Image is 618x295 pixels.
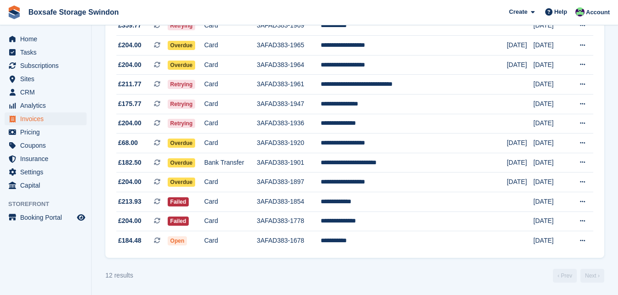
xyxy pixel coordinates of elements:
[168,236,187,245] span: Open
[507,36,533,56] td: [DATE]
[533,114,568,134] td: [DATE]
[257,114,321,134] td: 3AFAD383-1936
[20,211,75,224] span: Booking Portal
[575,7,585,17] img: Kim Virabi
[204,231,257,250] td: Card
[5,112,87,125] a: menu
[257,95,321,114] td: 3AFAD383-1947
[5,139,87,152] a: menu
[257,231,321,250] td: 3AFAD383-1678
[20,99,75,112] span: Analytics
[5,86,87,99] a: menu
[533,212,568,231] td: [DATE]
[118,21,142,30] span: £359.77
[168,197,189,206] span: Failed
[257,173,321,192] td: 3AFAD383-1897
[20,112,75,125] span: Invoices
[118,177,142,187] span: £204.00
[5,166,87,178] a: menu
[168,41,196,50] span: Overdue
[204,95,257,114] td: Card
[118,99,142,109] span: £175.77
[5,126,87,139] a: menu
[5,72,87,85] a: menu
[204,212,257,231] td: Card
[5,59,87,72] a: menu
[20,72,75,85] span: Sites
[507,153,533,173] td: [DATE]
[533,16,568,36] td: [DATE]
[118,138,138,148] span: £68.00
[507,55,533,75] td: [DATE]
[25,5,122,20] a: Boxsafe Storage Swindon
[533,75,568,95] td: [DATE]
[20,166,75,178] span: Settings
[507,134,533,153] td: [DATE]
[168,61,196,70] span: Overdue
[105,271,133,280] div: 12 results
[20,86,75,99] span: CRM
[553,269,577,283] a: Previous
[20,33,75,45] span: Home
[533,36,568,56] td: [DATE]
[204,173,257,192] td: Card
[204,192,257,212] td: Card
[118,236,142,245] span: £184.48
[204,16,257,36] td: Card
[509,7,527,17] span: Create
[5,152,87,165] a: menu
[5,99,87,112] a: menu
[20,139,75,152] span: Coupons
[168,217,189,226] span: Failed
[5,33,87,45] a: menu
[168,100,196,109] span: Retrying
[586,8,610,17] span: Account
[551,269,606,283] nav: Page
[533,231,568,250] td: [DATE]
[118,40,142,50] span: £204.00
[20,126,75,139] span: Pricing
[168,119,196,128] span: Retrying
[257,192,321,212] td: 3AFAD383-1854
[204,75,257,95] td: Card
[204,55,257,75] td: Card
[533,55,568,75] td: [DATE]
[257,75,321,95] td: 3AFAD383-1961
[20,59,75,72] span: Subscriptions
[257,212,321,231] td: 3AFAD383-1778
[204,134,257,153] td: Card
[5,179,87,192] a: menu
[7,6,21,19] img: stora-icon-8386f47178a22dfd0bd8f6a31ec36ba5ce8667c1dd55bd0f319d3a0aa187defe.svg
[257,55,321,75] td: 3AFAD383-1964
[507,173,533,192] td: [DATE]
[204,114,257,134] td: Card
[20,46,75,59] span: Tasks
[118,79,142,89] span: £211.77
[168,158,196,167] span: Overdue
[204,36,257,56] td: Card
[168,178,196,187] span: Overdue
[533,153,568,173] td: [DATE]
[533,192,568,212] td: [DATE]
[168,21,196,30] span: Retrying
[204,153,257,173] td: Bank Transfer
[257,16,321,36] td: 3AFAD383-1969
[168,80,196,89] span: Retrying
[257,134,321,153] td: 3AFAD383-1920
[118,216,142,226] span: £204.00
[533,173,568,192] td: [DATE]
[5,46,87,59] a: menu
[118,60,142,70] span: £204.00
[118,158,142,167] span: £182.50
[554,7,567,17] span: Help
[8,200,91,209] span: Storefront
[533,95,568,114] td: [DATE]
[257,36,321,56] td: 3AFAD383-1965
[118,118,142,128] span: £204.00
[76,212,87,223] a: Preview store
[168,139,196,148] span: Overdue
[20,179,75,192] span: Capital
[118,197,142,206] span: £213.93
[257,153,321,173] td: 3AFAD383-1901
[533,134,568,153] td: [DATE]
